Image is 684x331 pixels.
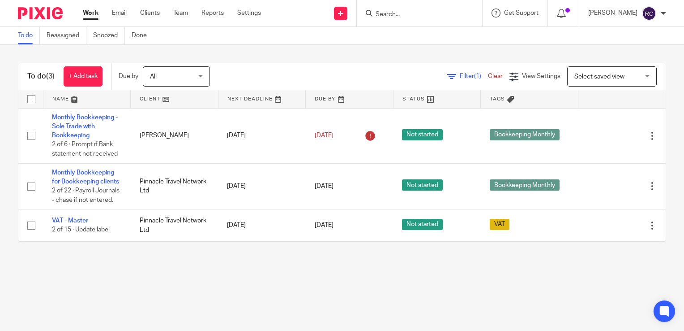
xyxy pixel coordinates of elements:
td: [DATE] [218,163,306,209]
span: View Settings [522,73,560,79]
a: + Add task [64,66,103,87]
span: 2 of 22 · Payroll Journals - chase if not entered. [52,187,120,203]
input: Search [375,11,455,19]
p: [PERSON_NAME] [588,9,637,17]
h1: To do [27,72,55,81]
span: Bookkeeping Monthly [490,129,560,140]
a: Snoozed [93,27,125,44]
a: Reports [201,9,224,17]
span: 2 of 6 · Prompt if Bank statement not received [52,142,118,157]
td: Pinnacle Travel Network Ltd [131,163,218,209]
a: Clear [488,73,503,79]
a: Work [83,9,98,17]
span: Bookkeeping Monthly [490,179,560,191]
span: VAT [490,219,509,230]
a: Monthly Bookkeeping for Bookkeeping clients [52,170,119,185]
img: Pixie [18,7,63,19]
a: Done [132,27,154,44]
span: Not started [402,129,443,140]
span: Not started [402,219,443,230]
p: Due by [119,72,138,81]
span: Not started [402,179,443,191]
span: [DATE] [315,222,333,229]
a: VAT - Master [52,218,88,224]
a: Clients [140,9,160,17]
a: Settings [237,9,261,17]
td: [DATE] [218,209,306,241]
a: Team [173,9,188,17]
span: 2 of 15 · Update label [52,227,110,233]
a: To do [18,27,40,44]
span: Filter [460,73,488,79]
img: svg%3E [642,6,656,21]
span: [DATE] [315,132,333,139]
a: Reassigned [47,27,86,44]
span: (3) [46,73,55,80]
span: Get Support [504,10,539,16]
span: (1) [474,73,481,79]
a: Monthly Bookkeeping - Sole Trade with Bookkeeping [52,114,118,139]
span: Tags [490,96,505,101]
td: [PERSON_NAME] [131,108,218,163]
span: [DATE] [315,183,333,189]
a: Email [112,9,127,17]
span: All [150,74,157,80]
td: Pinnacle Travel Network Ltd [131,209,218,241]
td: [DATE] [218,108,306,163]
span: Select saved view [574,74,624,80]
